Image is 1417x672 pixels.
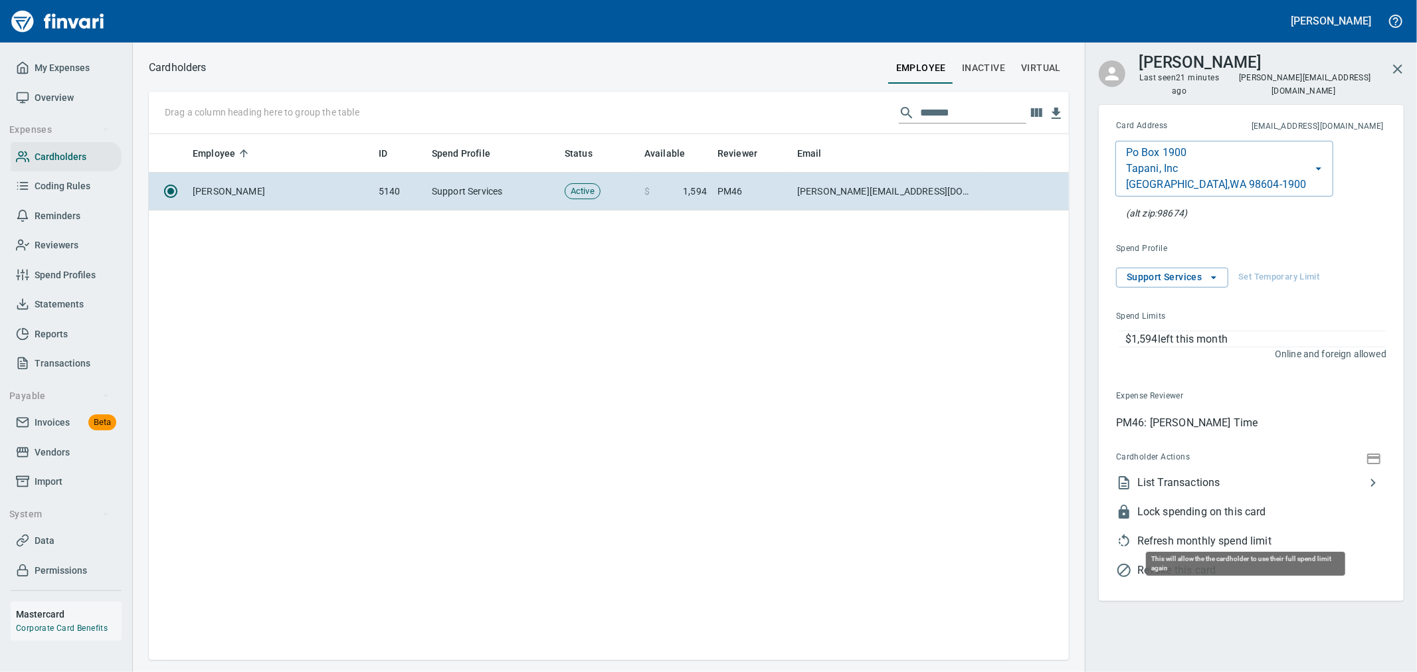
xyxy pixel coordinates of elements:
span: Active [565,185,600,198]
img: Finvari [8,5,108,37]
span: Data [35,533,54,549]
span: Inactive [962,60,1005,76]
a: Transactions [11,349,122,378]
span: Status [565,145,593,161]
a: Overview [11,83,122,113]
a: Data [11,526,122,556]
p: PM46: [PERSON_NAME] Time [1116,415,1386,431]
span: Beta [88,415,116,430]
span: Reviewer [717,145,757,161]
button: [PERSON_NAME] [1288,11,1374,31]
span: Permissions [35,562,87,579]
button: Set Temporary Limit [1235,268,1323,288]
p: Cardholders [149,60,207,76]
button: Download Table [1046,104,1066,124]
span: employee [896,60,946,76]
span: Spend Profiles [35,267,96,284]
a: Statements [11,290,122,319]
span: Spend Profile [432,145,508,161]
span: Set Temporary Limit [1238,270,1319,285]
span: virtual [1021,60,1061,76]
span: Lock spending on this card [1137,504,1386,520]
td: 5140 [373,173,426,210]
button: Choose columns to display [1026,103,1046,123]
td: [PERSON_NAME][EMAIL_ADDRESS][DOMAIN_NAME] [792,173,978,210]
span: $ [644,185,650,198]
span: 1,594 [683,185,707,198]
span: Status [565,145,610,161]
span: Vendors [35,444,70,461]
td: Support Services [426,173,559,210]
a: Vendors [11,438,122,467]
span: Transactions [35,355,90,372]
span: Available [644,145,702,161]
span: Reports [35,326,68,343]
span: ID [379,145,405,161]
button: Show Card Number [1364,449,1384,467]
h3: [PERSON_NAME] [1139,50,1262,72]
button: Payable [4,384,115,408]
a: InvoicesBeta [11,408,122,438]
a: Reviewers [11,230,122,260]
span: Reminders [35,208,80,224]
button: Support Services [1116,268,1228,288]
h6: Mastercard [16,607,122,622]
a: Corporate Card Benefits [16,624,108,633]
p: Online and foreign allowed [1105,347,1386,361]
span: Card Address [1116,120,1210,133]
a: Permissions [11,556,122,586]
span: Employee [193,145,235,161]
span: Employee [193,145,252,161]
span: ID [379,145,387,161]
nav: breadcrumb [149,60,207,76]
span: Email [797,145,822,161]
p: At the pump (or any AVS check), this zip will also be accepted [1126,207,1187,220]
p: Drag a column heading here to group the table [165,106,359,119]
span: Available [644,145,685,161]
td: [PERSON_NAME] [187,173,373,210]
span: Revoke this card [1137,562,1386,578]
span: My Expenses [35,60,90,76]
span: Spend Profile [432,145,490,161]
span: Cardholders [35,149,86,165]
span: Statements [35,296,84,313]
span: List Transactions [1137,475,1365,491]
span: Overview [35,90,74,106]
a: Coding Rules [11,171,122,201]
a: Import [11,467,122,497]
span: Cardholder Actions [1116,451,1277,464]
button: System [4,502,115,527]
span: Spend Limits [1116,310,1275,323]
p: [GEOGRAPHIC_DATA] , WA 98604-1900 [1126,177,1307,193]
span: Spend Profile [1116,242,1275,256]
span: Invoices [35,414,70,431]
span: Coding Rules [35,178,90,195]
span: Email [797,145,839,161]
td: PM46 [712,173,792,210]
span: Import [35,473,62,490]
p: Tapani, Inc [1126,161,1179,177]
span: This is the email address for cardholder receipts [1210,120,1384,133]
span: Support Services [1127,269,1218,286]
a: Reports [11,319,122,349]
button: Close cardholder [1382,53,1414,85]
a: My Expenses [11,53,122,83]
span: Refresh monthly spend limit [1137,533,1386,549]
span: Reviewer [717,145,775,161]
button: Expenses [4,118,115,142]
span: [PERSON_NAME][EMAIL_ADDRESS][DOMAIN_NAME] [1238,72,1371,97]
span: Expense Reviewer [1116,390,1283,403]
span: Reviewers [35,237,78,254]
span: Payable [9,388,110,404]
span: System [9,506,110,523]
a: Reminders [11,201,122,231]
time: 21 minutes ago [1172,73,1219,96]
button: Po Box 1900Tapani, Inc[GEOGRAPHIC_DATA],WA 98604-1900 [1115,141,1333,197]
h5: [PERSON_NAME] [1291,14,1371,28]
span: Expenses [9,122,110,138]
p: $1,594 left this month [1125,331,1386,347]
p: Po Box 1900 [1126,145,1187,161]
span: Last seen [1139,72,1220,98]
a: Spend Profiles [11,260,122,290]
